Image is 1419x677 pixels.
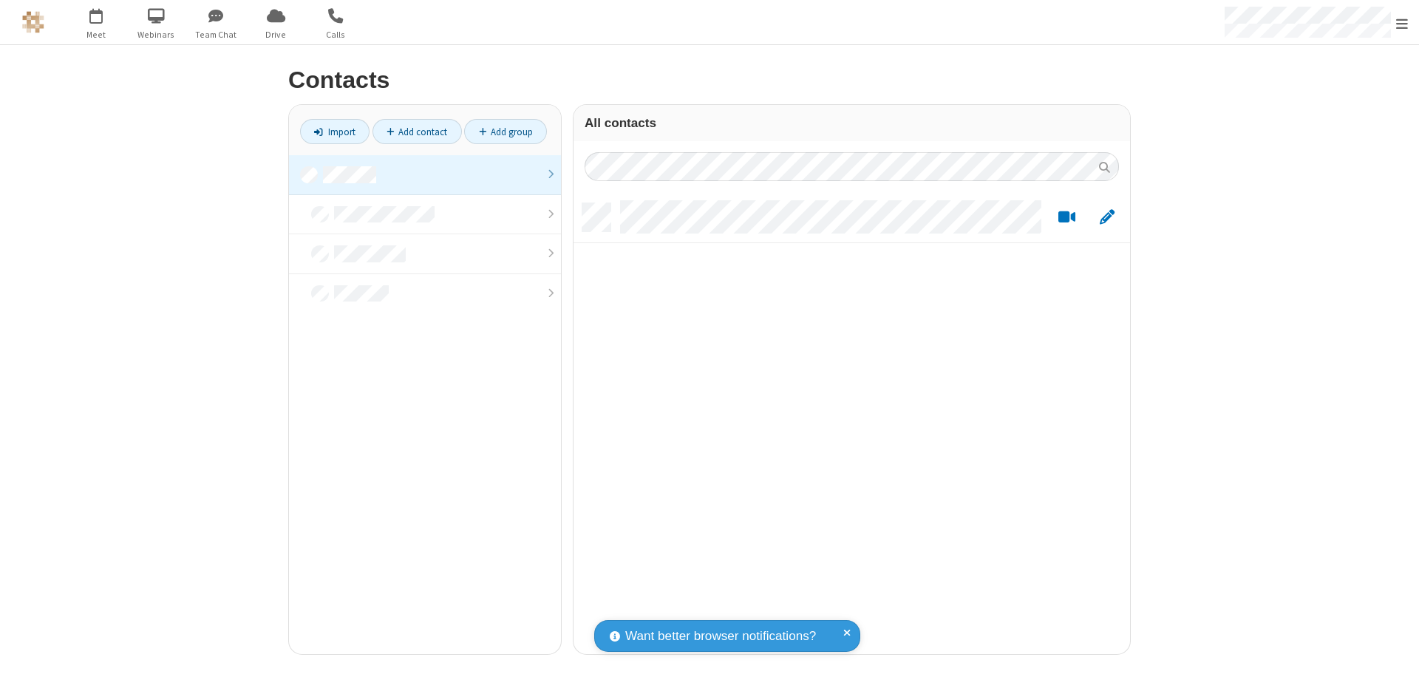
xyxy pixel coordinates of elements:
span: Calls [308,28,364,41]
span: Want better browser notifications? [625,627,816,646]
img: QA Selenium DO NOT DELETE OR CHANGE [22,11,44,33]
h2: Contacts [288,67,1131,93]
div: grid [574,192,1130,654]
button: Edit [1092,208,1121,227]
a: Import [300,119,370,144]
span: Team Chat [188,28,244,41]
span: Meet [69,28,124,41]
a: Add contact [372,119,462,144]
span: Webinars [129,28,184,41]
a: Add group [464,119,547,144]
span: Drive [248,28,304,41]
h3: All contacts [585,116,1119,130]
button: Start a video meeting [1052,208,1081,227]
